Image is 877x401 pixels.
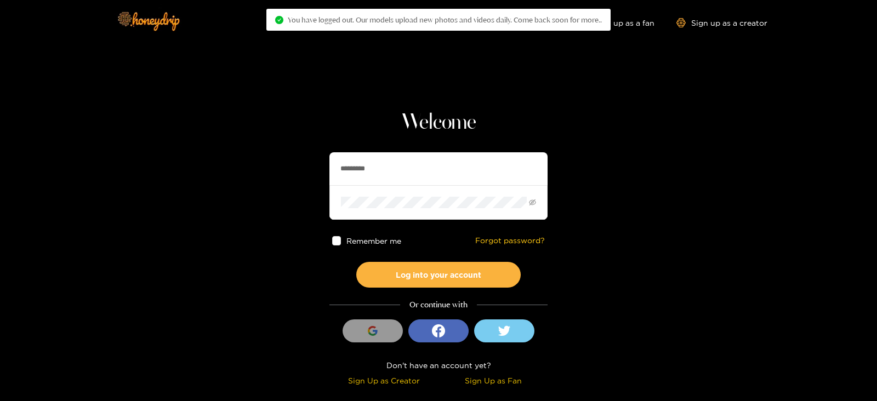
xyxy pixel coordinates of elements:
[579,18,654,27] a: Sign up as a fan
[475,236,545,245] a: Forgot password?
[676,18,767,27] a: Sign up as a creator
[329,110,548,136] h1: Welcome
[441,374,545,387] div: Sign Up as Fan
[356,262,521,288] button: Log into your account
[288,15,602,24] span: You have logged out. Our models upload new photos and videos daily. Come back soon for more..
[329,359,548,371] div: Don't have an account yet?
[329,299,548,311] div: Or continue with
[529,199,536,206] span: eye-invisible
[347,237,402,245] span: Remember me
[332,374,436,387] div: Sign Up as Creator
[275,16,283,24] span: check-circle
